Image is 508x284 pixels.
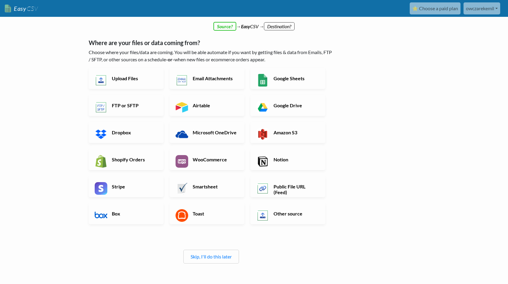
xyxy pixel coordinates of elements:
img: Public File URL App & API [256,182,269,195]
a: Google Drive [250,95,325,116]
a: Shopify Orders [89,149,164,170]
h6: Google Drive [272,102,319,108]
h6: Email Attachments [191,75,238,81]
h6: Toast [191,211,238,216]
img: Smartsheet App & API [176,182,188,195]
img: Dropbox App & API [95,128,107,141]
h6: Box [110,211,158,216]
a: Microsoft OneDrive [170,122,244,143]
a: Google Sheets [250,68,325,89]
a: Stripe [89,176,164,197]
b: -or- [166,56,174,62]
a: Email Attachments [170,68,244,89]
img: Upload Files App & API [95,74,107,87]
img: Box App & API [95,209,107,222]
a: Dropbox [89,122,164,143]
a: Other source [250,203,325,224]
h6: Upload Files [110,75,158,81]
div: → CSV → [83,17,425,30]
h6: Public File URL (Feed) [272,184,319,195]
h6: Notion [272,157,319,162]
h6: Stripe [110,184,158,189]
a: owczarekemil [464,2,500,14]
a: FTP or SFTP [89,95,164,116]
h6: FTP or SFTP [110,102,158,108]
img: FTP or SFTP App & API [95,101,107,114]
h6: Smartsheet [191,184,238,189]
a: ⭐ Choose a paid plan [410,2,461,14]
h6: Dropbox [110,130,158,135]
img: Google Sheets App & API [256,74,269,87]
h6: Airtable [191,102,238,108]
a: Box [89,203,164,224]
a: Amazon S3 [250,122,325,143]
img: Microsoft OneDrive App & API [176,128,188,141]
img: Other Source App & API [256,209,269,222]
a: Smartsheet [170,176,244,197]
h6: Other source [272,211,319,216]
img: Stripe App & API [95,182,107,195]
a: EasyCSV [5,2,38,15]
h6: Amazon S3 [272,130,319,135]
a: Public File URL (Feed) [250,176,325,197]
a: Notion [250,149,325,170]
a: Upload Files [89,68,164,89]
img: Email New CSV or XLSX File App & API [176,74,188,87]
a: Toast [170,203,244,224]
span: CSV [26,5,38,12]
img: Shopify App & API [95,155,107,168]
img: Google Drive App & API [256,101,269,114]
a: Skip, I'll do this later [191,254,232,259]
a: WooCommerce [170,149,244,170]
img: Toast App & API [176,209,188,222]
img: WooCommerce App & API [176,155,188,168]
h6: Google Sheets [272,75,319,81]
a: Airtable [170,95,244,116]
h6: WooCommerce [191,157,238,162]
img: Amazon S3 App & API [256,128,269,141]
p: Choose where your files/data are coming. You will be able automate if you want by getting files &... [89,49,334,63]
img: Notion App & API [256,155,269,168]
h6: Shopify Orders [110,157,158,162]
img: Airtable App & API [176,101,188,114]
h5: Where are your files or data coming from? [89,39,334,46]
h6: Microsoft OneDrive [191,130,238,135]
